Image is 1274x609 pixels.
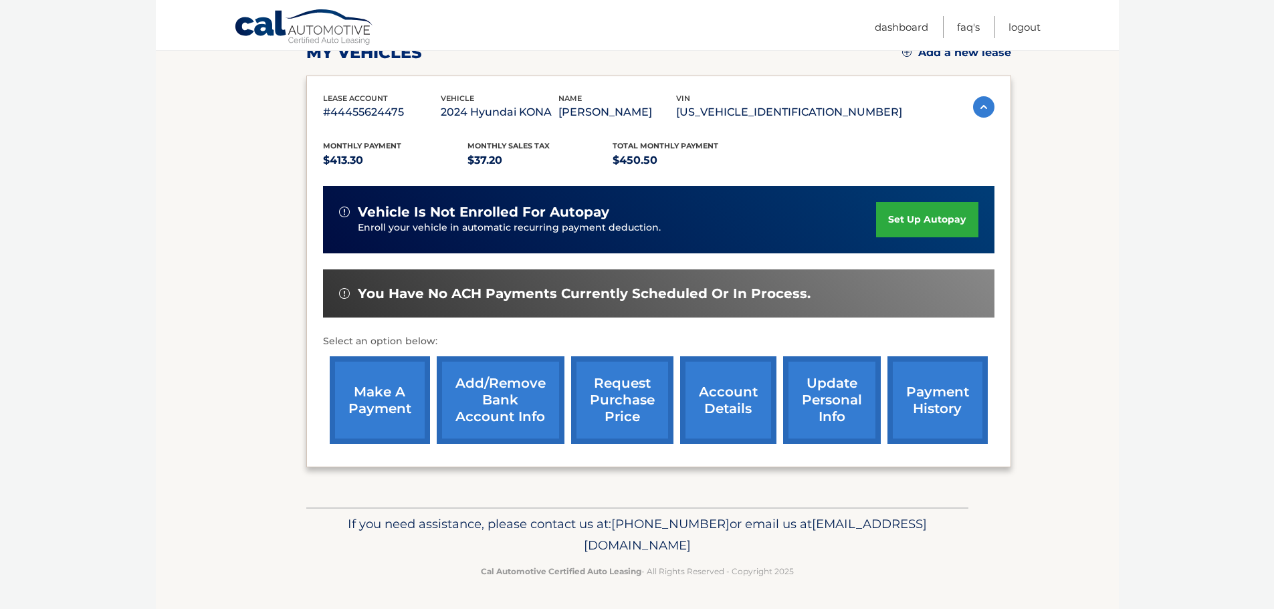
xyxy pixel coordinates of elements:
a: Add/Remove bank account info [437,356,564,444]
p: $450.50 [613,151,758,170]
p: $37.20 [467,151,613,170]
a: set up autopay [876,202,978,237]
span: Monthly Payment [323,141,401,150]
a: Logout [1008,16,1041,38]
img: alert-white.svg [339,207,350,217]
a: make a payment [330,356,430,444]
img: accordion-active.svg [973,96,994,118]
a: request purchase price [571,356,673,444]
a: Dashboard [875,16,928,38]
span: vehicle is not enrolled for autopay [358,204,609,221]
a: payment history [887,356,988,444]
img: add.svg [902,47,912,57]
a: update personal info [783,356,881,444]
p: Enroll your vehicle in automatic recurring payment deduction. [358,221,877,235]
p: [US_VEHICLE_IDENTIFICATION_NUMBER] [676,103,902,122]
p: [PERSON_NAME] [558,103,676,122]
p: 2024 Hyundai KONA [441,103,558,122]
a: Cal Automotive [234,9,375,47]
span: name [558,94,582,103]
a: account details [680,356,776,444]
p: $413.30 [323,151,468,170]
p: Select an option below: [323,334,994,350]
p: If you need assistance, please contact us at: or email us at [315,513,960,556]
span: Monthly sales Tax [467,141,550,150]
a: Add a new lease [902,46,1011,59]
span: Total Monthly Payment [613,141,718,150]
span: [PHONE_NUMBER] [611,516,730,531]
span: vin [676,94,690,103]
span: You have no ACH payments currently scheduled or in process. [358,285,811,302]
img: alert-white.svg [339,288,350,299]
a: FAQ's [957,16,980,38]
strong: Cal Automotive Certified Auto Leasing [481,566,641,576]
span: lease account [323,94,388,103]
p: #44455624475 [323,103,441,122]
p: - All Rights Reserved - Copyright 2025 [315,564,960,578]
span: [EMAIL_ADDRESS][DOMAIN_NAME] [584,516,927,553]
span: vehicle [441,94,474,103]
h2: my vehicles [306,43,422,63]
